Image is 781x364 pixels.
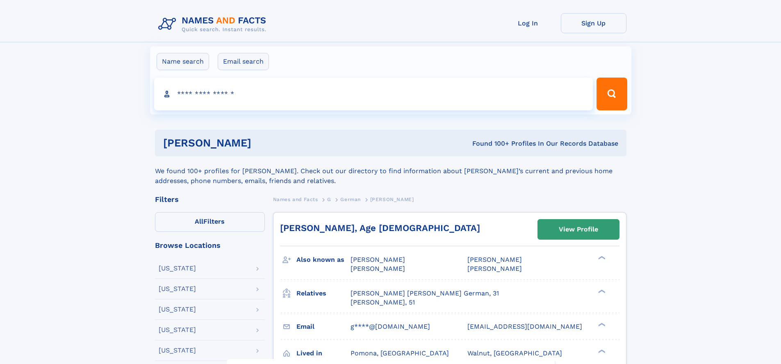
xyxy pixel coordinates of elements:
a: View Profile [538,220,619,239]
h3: Relatives [296,286,351,300]
div: Filters [155,196,265,203]
h3: Email [296,320,351,334]
span: All [195,217,203,225]
a: [PERSON_NAME], Age [DEMOGRAPHIC_DATA] [280,223,480,233]
a: Log In [495,13,561,33]
span: [PERSON_NAME] [351,256,405,263]
label: Filters [155,212,265,232]
h3: Also known as [296,253,351,267]
a: Names and Facts [273,194,318,204]
label: Name search [157,53,209,70]
div: [US_STATE] [159,265,196,272]
h3: Lived in [296,346,351,360]
div: ❯ [596,255,606,261]
div: Found 100+ Profiles In Our Records Database [362,139,618,148]
div: [US_STATE] [159,347,196,354]
label: Email search [218,53,269,70]
a: Sign Up [561,13,626,33]
a: [PERSON_NAME] [PERSON_NAME] German, 31 [351,289,499,298]
input: search input [154,78,593,110]
span: [PERSON_NAME] [370,197,414,202]
button: Search Button [597,78,627,110]
div: [US_STATE] [159,306,196,313]
div: View Profile [559,220,598,239]
span: [PERSON_NAME] [467,256,522,263]
span: [PERSON_NAME] [351,265,405,272]
div: ❯ [596,288,606,294]
div: [US_STATE] [159,286,196,292]
div: Browse Locations [155,242,265,249]
a: G [327,194,331,204]
div: ❯ [596,322,606,327]
span: [PERSON_NAME] [467,265,522,272]
span: G [327,197,331,202]
h1: [PERSON_NAME] [163,138,362,148]
span: Pomona, [GEOGRAPHIC_DATA] [351,349,449,357]
span: [EMAIL_ADDRESS][DOMAIN_NAME] [467,323,582,330]
span: Walnut, [GEOGRAPHIC_DATA] [467,349,562,357]
div: ❯ [596,348,606,354]
a: [PERSON_NAME], 51 [351,298,415,307]
a: German [340,194,361,204]
span: German [340,197,361,202]
div: [US_STATE] [159,327,196,333]
img: Logo Names and Facts [155,13,273,35]
div: We found 100+ profiles for [PERSON_NAME]. Check out our directory to find information about [PERS... [155,156,626,186]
